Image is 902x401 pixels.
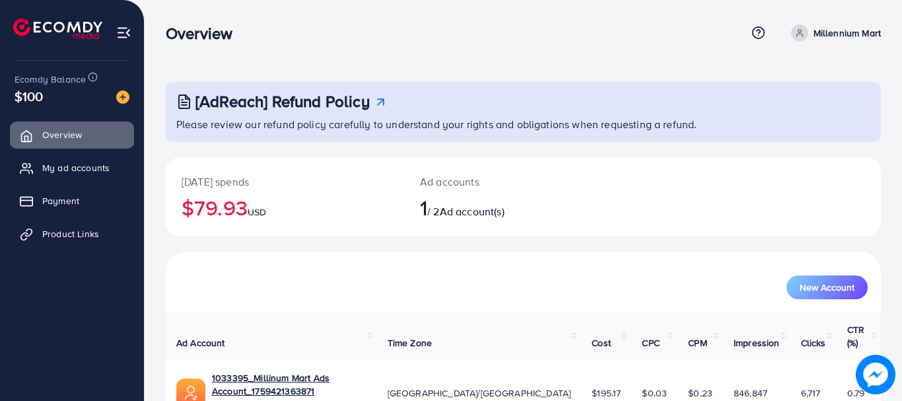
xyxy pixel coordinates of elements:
[814,25,881,41] p: Millennium Mart
[440,204,504,219] span: Ad account(s)
[10,122,134,148] a: Overview
[10,155,134,181] a: My ad accounts
[688,386,712,400] span: $0.23
[13,18,102,39] img: logo
[182,195,388,220] h2: $79.93
[195,92,370,111] h3: [AdReach] Refund Policy
[786,24,881,42] a: Millennium Mart
[15,73,86,86] span: Ecomdy Balance
[42,128,82,141] span: Overview
[116,25,131,40] img: menu
[642,336,659,349] span: CPC
[42,161,110,174] span: My ad accounts
[801,386,821,400] span: 6,717
[856,355,895,394] img: image
[388,336,432,349] span: Time Zone
[642,386,667,400] span: $0.03
[420,174,567,190] p: Ad accounts
[388,386,571,400] span: [GEOGRAPHIC_DATA]/[GEOGRAPHIC_DATA]
[592,386,621,400] span: $195.17
[847,323,864,349] span: CTR (%)
[420,192,427,223] span: 1
[182,174,388,190] p: [DATE] spends
[10,221,134,247] a: Product Links
[116,91,129,104] img: image
[42,194,79,207] span: Payment
[847,386,865,400] span: 0.79
[42,227,99,240] span: Product Links
[734,336,780,349] span: Impression
[734,386,767,400] span: 846,847
[800,283,854,292] span: New Account
[15,87,44,106] span: $100
[786,275,868,299] button: New Account
[801,336,826,349] span: Clicks
[10,188,134,214] a: Payment
[176,336,225,349] span: Ad Account
[176,116,873,132] p: Please review our refund policy carefully to understand your rights and obligations when requesti...
[166,24,243,43] h3: Overview
[420,195,567,220] h2: / 2
[592,336,611,349] span: Cost
[248,205,266,219] span: USD
[212,371,366,398] a: 1033395_Millinum Mart Ads Account_1759421363871
[688,336,707,349] span: CPM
